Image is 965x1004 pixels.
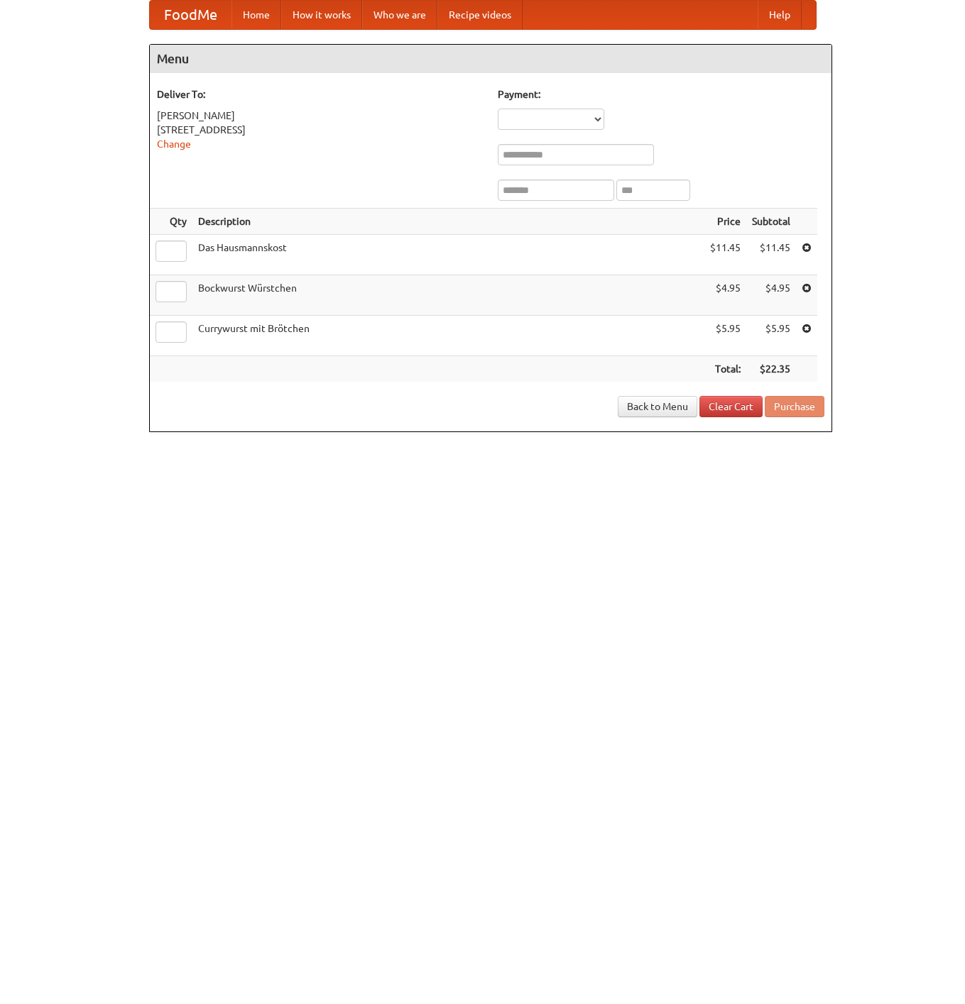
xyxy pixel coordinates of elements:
[157,138,191,150] a: Change
[150,45,832,73] h4: Menu
[192,275,704,316] td: Bockwurst Würstchen
[157,109,484,123] div: [PERSON_NAME]
[192,316,704,356] td: Currywurst mit Brötchen
[150,209,192,235] th: Qty
[746,316,796,356] td: $5.95
[150,1,231,29] a: FoodMe
[281,1,362,29] a: How it works
[765,396,824,417] button: Purchase
[746,235,796,275] td: $11.45
[704,316,746,356] td: $5.95
[231,1,281,29] a: Home
[704,275,746,316] td: $4.95
[362,1,437,29] a: Who we are
[704,209,746,235] th: Price
[746,356,796,382] th: $22.35
[746,275,796,316] td: $4.95
[699,396,763,417] a: Clear Cart
[746,209,796,235] th: Subtotal
[758,1,802,29] a: Help
[192,209,704,235] th: Description
[704,235,746,275] td: $11.45
[157,123,484,137] div: [STREET_ADDRESS]
[704,356,746,382] th: Total:
[192,235,704,275] td: Das Hausmannskost
[157,87,484,101] h5: Deliver To:
[618,396,697,417] a: Back to Menu
[437,1,523,29] a: Recipe videos
[498,87,824,101] h5: Payment:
